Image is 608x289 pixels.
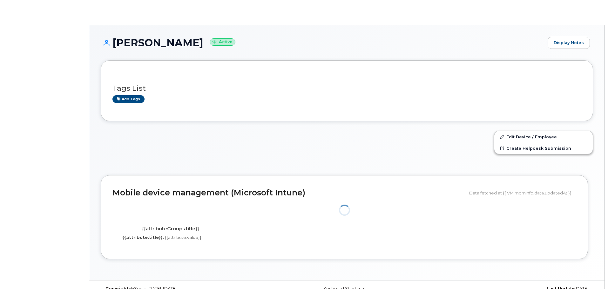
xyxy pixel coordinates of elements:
small: Active [210,38,235,46]
h1: [PERSON_NAME] [101,37,544,48]
a: Display Notes [548,37,590,49]
h2: Mobile device management (Microsoft Intune) [112,188,464,197]
a: Edit Device / Employee [494,131,593,142]
a: Add tags [112,95,145,103]
div: Data fetched at {{ VM.mdmInfo.data.updatedAt }} [469,187,576,199]
h4: {{attributeGroups.title}} [117,226,224,232]
a: Create Helpdesk Submission [494,142,593,154]
h3: Tags List [112,84,581,92]
span: {{attribute.value}} [165,235,201,240]
label: {{attribute.title}}: [122,234,164,240]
